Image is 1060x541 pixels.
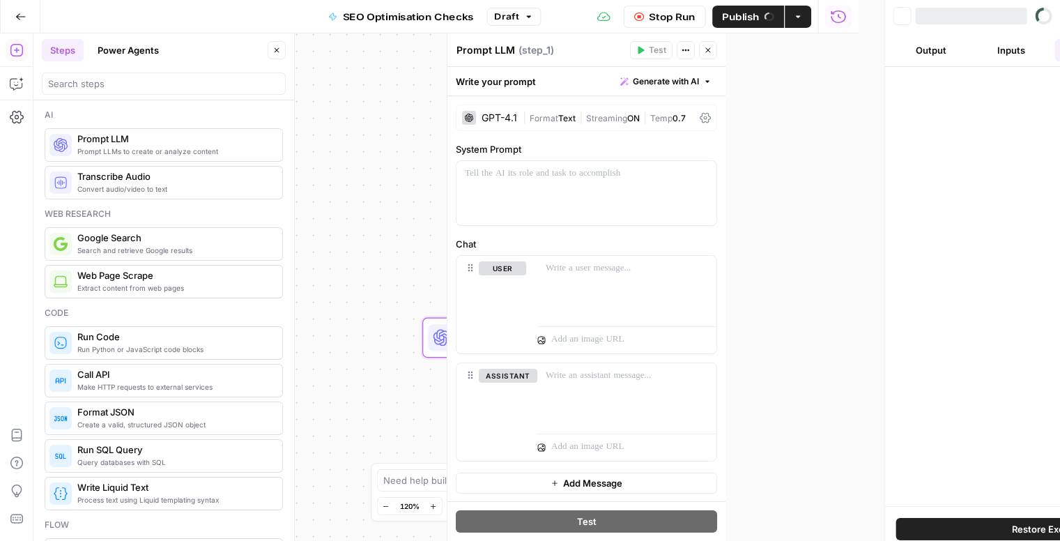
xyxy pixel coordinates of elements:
span: Test [576,515,596,528]
span: 120% [400,501,420,512]
span: Prompt LLM [77,132,271,146]
span: Create a valid, structured JSON object [77,419,271,430]
button: Draft [486,8,541,26]
div: assistant [456,363,526,461]
button: Stop Run [624,6,706,28]
span: Prompt LLMs to create or analyze content [77,146,271,157]
button: Output [893,39,968,61]
span: | [576,110,586,124]
span: Format JSON [77,405,271,419]
span: Draft [494,10,519,23]
label: Chat [456,237,717,251]
span: ON [627,113,640,123]
span: Process text using Liquid templating syntax [77,494,271,505]
div: user [456,256,526,353]
span: Test [649,44,666,56]
div: Write your prompt [447,67,725,96]
div: Ai [45,109,283,121]
button: Add Message [456,473,717,494]
div: WorkflowSet InputsInputs [422,227,682,268]
span: 0.7 [673,113,686,123]
button: Publish [712,6,784,28]
span: SEO Optimisation Checks [343,10,474,24]
input: Search steps [48,77,279,91]
span: Text [558,113,576,123]
button: Test [630,41,673,59]
span: Call API [77,367,271,381]
button: Generate with AI [615,73,717,91]
span: Extract content from web pages [77,282,271,294]
span: Add Message [563,476,622,490]
div: GPT-4.1 [482,113,517,123]
div: Flow [45,519,283,531]
span: Search and retrieve Google results [77,245,271,256]
span: Web Page Scrape [77,268,271,282]
span: Run Python or JavaScript code blocks [77,344,271,355]
span: Format [530,113,558,123]
span: Make HTTP requests to external services [77,381,271,393]
button: Test [456,510,717,533]
button: Steps [42,39,84,61]
span: Run SQL Query [77,443,271,457]
span: Publish [722,10,759,24]
button: SEO Optimisation Checks [318,6,483,28]
span: Streaming [586,113,627,123]
div: Code [45,307,283,319]
span: ( step_1 ) [519,43,554,57]
span: | [523,110,530,124]
textarea: Prompt LLM [456,43,515,57]
span: Run Code [77,330,271,344]
label: System Prompt [456,142,717,156]
button: Inputs [974,39,1049,61]
span: Stop Run [649,10,695,24]
div: LLM · GPT-4.1Prompt LLMStep 1 [422,318,682,358]
span: Temp [650,113,673,123]
span: | [640,110,650,124]
span: Query databases with SQL [77,457,271,468]
div: EndOutput [422,408,682,448]
span: Transcribe Audio [77,169,271,183]
button: Power Agents [89,39,167,61]
button: user [479,261,526,275]
span: Generate with AI [633,75,699,88]
span: Write Liquid Text [77,480,271,494]
span: Google Search [77,231,271,245]
div: Web research [45,208,283,220]
span: Convert audio/video to text [77,183,271,195]
button: assistant [479,369,537,383]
